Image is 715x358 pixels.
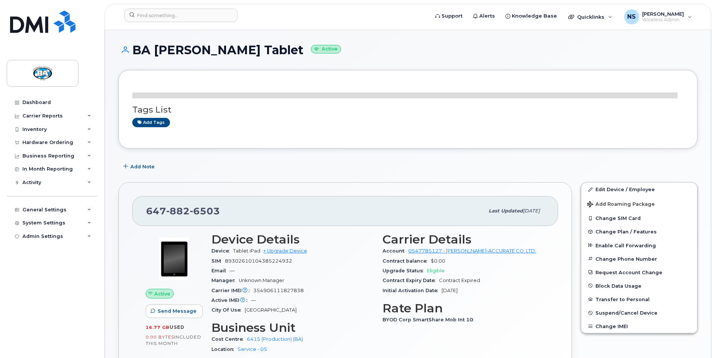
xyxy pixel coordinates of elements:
span: 354906111827838 [253,288,304,293]
span: Send Message [158,307,196,315]
span: Enable Call Forwarding [595,242,656,248]
span: Email [211,268,230,273]
span: Carrier IMEI [211,288,253,293]
h1: BA [PERSON_NAME] Tablet [118,43,697,56]
button: Request Account Change [581,266,697,279]
h3: Device Details [211,233,374,246]
span: — [251,297,256,303]
h3: Rate Plan [383,302,545,315]
span: 16.77 GB [146,325,170,330]
span: Contract balance [383,258,431,264]
span: 6503 [190,205,220,217]
button: Add Roaming Package [581,196,697,211]
span: used [170,324,185,330]
button: Transfer to Personal [581,293,697,306]
span: 882 [166,205,190,217]
span: [GEOGRAPHIC_DATA] [245,307,297,313]
span: Device [211,248,233,254]
span: 647 [146,205,220,217]
a: Add tags [132,118,170,127]
button: Change IMEI [581,319,697,333]
span: 0.00 Bytes [146,334,174,340]
h3: Carrier Details [383,233,545,246]
h3: Business Unit [211,321,374,334]
span: Add Roaming Package [587,201,655,208]
span: 89302610104385224932 [225,258,292,264]
button: Suspend/Cancel Device [581,306,697,319]
button: Send Message [146,305,203,318]
span: Account [383,248,408,254]
a: Service - 05 [238,346,267,352]
span: Contract Expired [439,278,480,283]
span: Last updated [489,208,523,214]
span: Active [154,290,170,297]
span: [DATE] [523,208,540,214]
span: Manager [211,278,239,283]
a: 0547785127 - [PERSON_NAME]-ACCURATE CO. LTD. [408,248,536,254]
span: — [230,268,235,273]
button: Block Data Usage [581,279,697,293]
span: Add Note [130,163,155,170]
span: Contract Expiry Date [383,278,439,283]
span: Suspend/Cancel Device [595,310,657,316]
span: Upgrade Status [383,268,427,273]
a: 6415 (Production) (BA) [247,336,303,342]
span: City Of Use [211,307,245,313]
span: Initial Activation Date [383,288,442,293]
span: SIM [211,258,225,264]
a: + Upgrade Device [263,248,307,254]
button: Add Note [118,160,161,173]
button: Enable Call Forwarding [581,239,697,252]
span: Change Plan / Features [595,229,657,235]
button: Change SIM Card [581,211,697,225]
span: $0.00 [431,258,445,264]
span: Eligible [427,268,445,273]
span: Cost Centre [211,336,247,342]
span: Active IMEI [211,297,251,303]
button: Change Phone Number [581,252,697,266]
span: BYOD Corp SmartShare Mob Int 10 [383,317,477,322]
span: Unknown Manager [239,278,284,283]
span: included this month [146,334,201,346]
button: Change Plan / Features [581,225,697,238]
img: image20231002-3703462-fz3vdb.jpeg [152,236,196,281]
small: Active [311,45,341,53]
a: Edit Device / Employee [581,183,697,196]
h3: Tags List [132,105,684,114]
span: Tablet iPad [233,248,260,254]
span: [DATE] [442,288,458,293]
span: Location [211,346,238,352]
